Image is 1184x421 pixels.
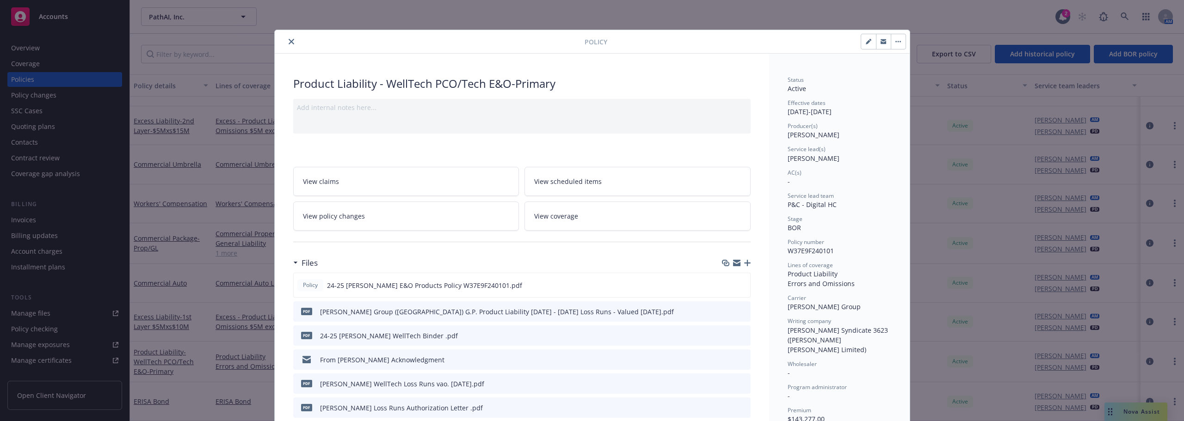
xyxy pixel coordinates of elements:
[788,84,806,93] span: Active
[788,99,826,107] span: Effective dates
[320,307,674,317] div: [PERSON_NAME] Group ([GEOGRAPHIC_DATA]) G.P. Product Liability [DATE] - [DATE] Loss Runs - Valued...
[320,403,483,413] div: [PERSON_NAME] Loss Runs Authorization Letter .pdf
[724,379,731,389] button: download file
[788,169,802,177] span: AC(s)
[788,368,790,377] span: -
[286,36,297,47] button: close
[788,360,817,368] span: Wholesaler
[723,281,731,290] button: download file
[788,154,839,163] span: [PERSON_NAME]
[301,404,312,411] span: pdf
[297,103,747,112] div: Add internal notes here...
[724,331,731,341] button: download file
[301,308,312,315] span: pdf
[788,261,833,269] span: Lines of coverage
[788,269,891,279] div: Product Liability
[301,332,312,339] span: pdf
[724,403,731,413] button: download file
[293,167,519,196] a: View claims
[301,281,320,289] span: Policy
[302,257,318,269] h3: Files
[788,238,824,246] span: Policy number
[788,99,891,116] div: [DATE] - [DATE]
[320,331,458,341] div: 24-25 [PERSON_NAME] WellTech Binder .pdf
[788,76,804,84] span: Status
[788,145,826,153] span: Service lead(s)
[724,355,731,365] button: download file
[788,177,790,186] span: -
[739,403,747,413] button: preview file
[534,177,602,186] span: View scheduled items
[739,331,747,341] button: preview file
[293,201,519,231] a: View policy changes
[788,130,839,139] span: [PERSON_NAME]
[293,76,751,92] div: Product Liability - WellTech PCO/Tech E&O-Primary
[788,279,891,288] div: Errors and Omissions
[788,223,801,232] span: BOR
[788,200,837,209] span: P&C - Digital HC
[788,294,806,302] span: Carrier
[303,211,365,221] span: View policy changes
[788,192,834,200] span: Service lead team
[301,380,312,387] span: pdf
[788,215,802,223] span: Stage
[788,122,818,130] span: Producer(s)
[788,391,790,400] span: -
[534,211,578,221] span: View coverage
[293,257,318,269] div: Files
[788,246,834,255] span: W37E9F240101
[303,177,339,186] span: View claims
[788,406,811,414] span: Premium
[788,317,831,325] span: Writing company
[585,37,607,47] span: Policy
[739,379,747,389] button: preview file
[739,355,747,365] button: preview file
[739,307,747,317] button: preview file
[327,281,522,290] span: 24-25 [PERSON_NAME] E&O Products Policy W37E9F240101.pdf
[788,326,890,354] span: [PERSON_NAME] Syndicate 3623 ([PERSON_NAME] [PERSON_NAME] Limited)
[320,355,444,365] div: From [PERSON_NAME] Acknowledgment
[524,167,751,196] a: View scheduled items
[724,307,731,317] button: download file
[788,383,847,391] span: Program administrator
[320,379,484,389] div: [PERSON_NAME] WellTech Loss Runs vao. [DATE].pdf
[788,302,861,311] span: [PERSON_NAME] Group
[738,281,746,290] button: preview file
[524,201,751,231] a: View coverage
